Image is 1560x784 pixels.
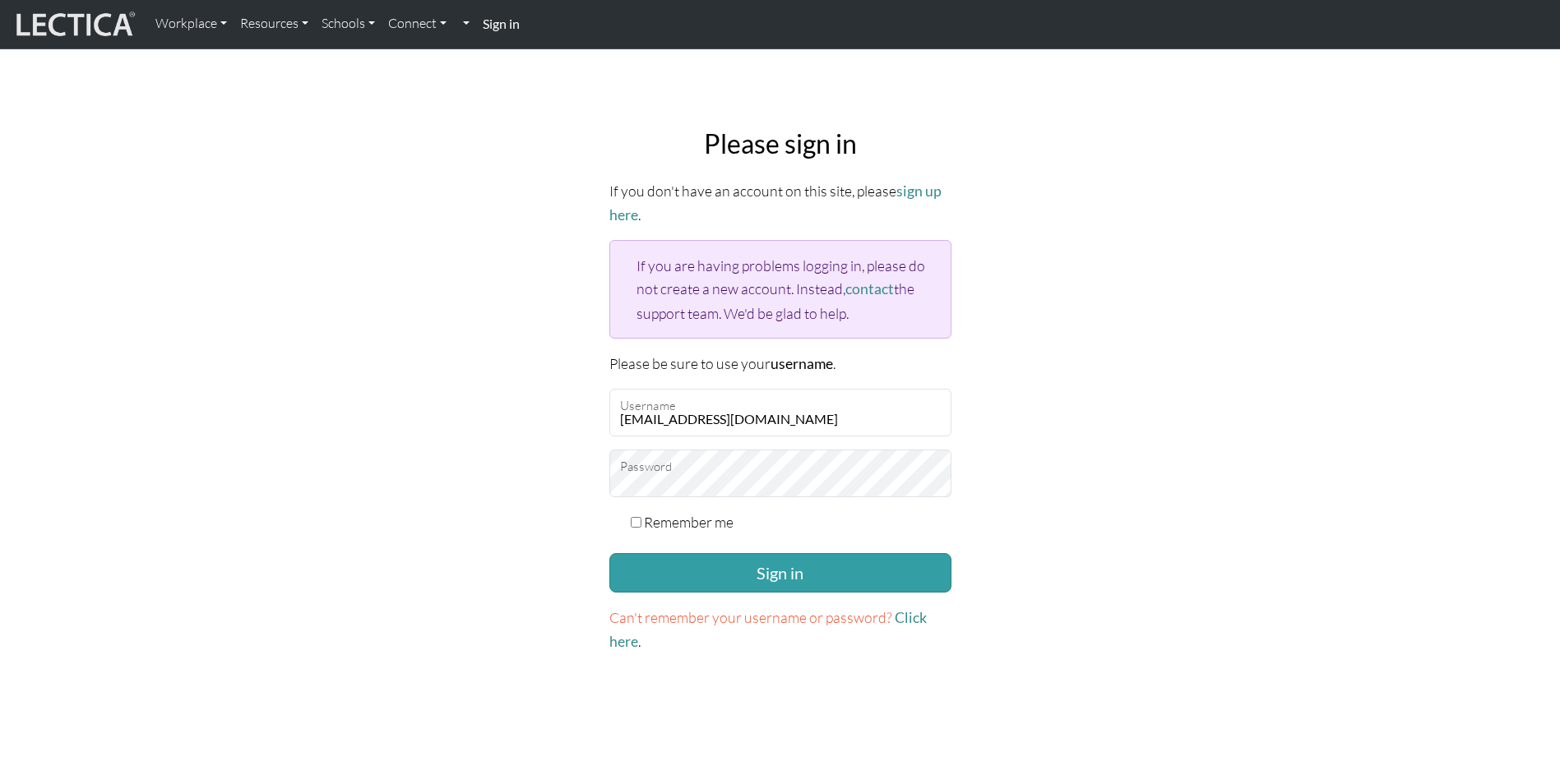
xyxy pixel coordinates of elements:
[12,9,136,40] img: lecticalive
[382,7,453,41] a: Connect
[609,553,951,593] button: Sign in
[234,7,315,41] a: Resources
[609,608,892,626] span: Can't remember your username or password?
[845,280,894,297] a: contact
[644,510,734,533] label: Remember me
[609,128,951,159] h2: Please sign in
[609,240,951,338] div: If you are having problems logging in, please do not create a new account. Instead, the support t...
[771,355,833,372] strong: username
[149,7,234,41] a: Workplace
[483,16,520,31] strong: Sign in
[315,7,382,41] a: Schools
[609,389,951,436] input: Username
[609,606,951,653] p: .
[609,179,951,227] p: If you don't have an account on this site, please .
[609,352,951,376] p: Please be sure to use your .
[476,7,526,42] a: Sign in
